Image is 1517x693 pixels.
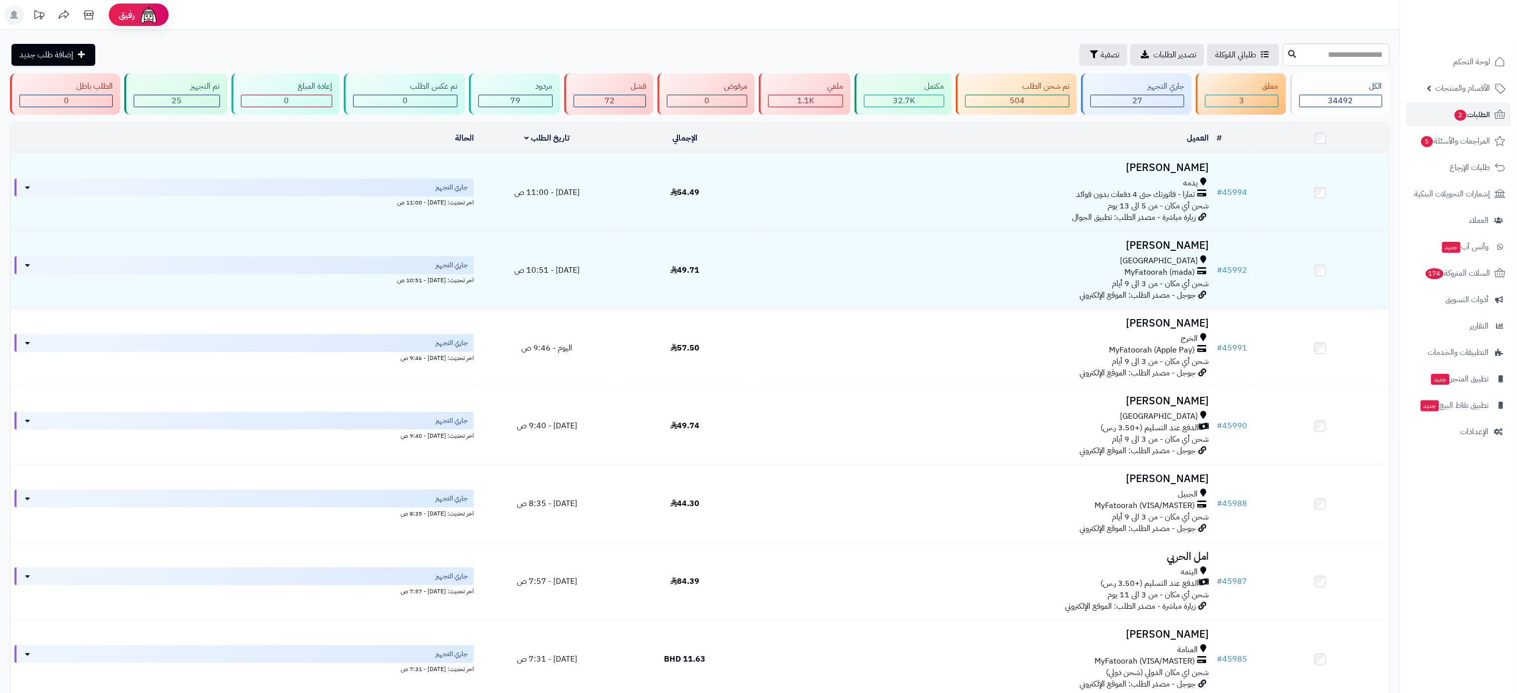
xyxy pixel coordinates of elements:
span: جاري التجهيز [435,416,468,426]
span: تطبيق نقاط البيع [1420,398,1489,412]
div: اخر تحديث: [DATE] - 9:46 ص [14,352,474,362]
div: 0 [20,95,112,107]
span: [DATE] - 10:51 ص [514,264,580,276]
div: 32651 [865,95,943,107]
div: 27 [1091,95,1184,107]
span: 32.7K [893,95,915,107]
span: زيارة مباشرة - مصدر الطلب: تطبيق الجوال [1073,211,1196,223]
h3: [PERSON_NAME] [758,629,1209,640]
a: ملغي 1.1K [757,73,853,115]
a: الحالة [455,132,474,144]
span: جديد [1421,400,1439,411]
h3: [PERSON_NAME] [758,162,1209,173]
button: تصفية [1080,44,1127,66]
div: 0 [667,95,747,107]
span: # [1217,420,1223,432]
span: [DATE] - 7:31 ص [517,653,577,665]
span: 504 [1010,95,1025,107]
a: طلبات الإرجاع [1406,156,1511,179]
span: 49.74 [670,420,700,432]
div: تم شحن الطلب [965,81,1070,92]
span: [DATE] - 9:40 ص [517,420,577,432]
span: الأقسام والمنتجات [1436,81,1491,95]
span: التقارير [1470,319,1489,333]
span: 0 [403,95,408,107]
a: تصدير الطلبات [1130,44,1204,66]
span: 49.71 [670,264,700,276]
span: 54.49 [670,186,700,198]
span: إشعارات التحويلات البنكية [1415,187,1491,201]
div: اخر تحديث: [DATE] - 7:57 ص [14,585,474,596]
div: اخر تحديث: [DATE] - 11:00 ص [14,196,474,207]
span: [DATE] - 8:35 ص [517,498,577,510]
span: 44.30 [670,498,700,510]
span: 11.63 BHD [664,653,706,665]
span: 0 [704,95,709,107]
span: جاري التجهيز [435,649,468,659]
a: وآتس آبجديد [1406,235,1511,259]
span: جوجل - مصدر الطلب: الموقع الإلكتروني [1080,367,1196,379]
span: [DATE] - 7:57 ص [517,575,577,587]
a: تطبيق المتجرجديد [1406,367,1511,391]
a: إضافة طلب جديد [11,44,95,66]
span: # [1217,264,1223,276]
a: #45985 [1217,653,1248,665]
span: 27 [1132,95,1142,107]
h3: [PERSON_NAME] [758,395,1209,407]
span: # [1217,498,1223,510]
span: تصفية [1100,49,1119,61]
span: 79 [510,95,520,107]
div: الطلب باطل [19,81,113,92]
span: 0 [64,95,69,107]
span: لوحة التحكم [1454,55,1491,69]
span: [GEOGRAPHIC_DATA] [1120,411,1198,422]
a: تم عكس الطلب 0 [342,73,467,115]
span: 5 [1421,136,1434,148]
span: جديد [1442,242,1461,253]
div: تم التجهيز [134,81,219,92]
a: تطبيق نقاط البيعجديد [1406,393,1511,417]
span: 174 [1425,268,1444,280]
div: 25 [134,95,219,107]
a: السلات المتروكة174 [1406,261,1511,285]
a: لوحة التحكم [1406,50,1511,74]
span: [GEOGRAPHIC_DATA] [1120,255,1198,267]
div: 0 [241,95,332,107]
span: جاري التجهيز [435,260,468,270]
span: العملاء [1470,213,1489,227]
a: الطلبات2 [1406,103,1511,127]
span: المنامة [1178,644,1198,656]
a: مكتمل 32.7K [853,73,953,115]
div: 504 [966,95,1069,107]
a: #45987 [1217,575,1248,587]
a: تاريخ الطلب [524,132,570,144]
a: #45991 [1217,342,1248,354]
a: أدوات التسويق [1406,288,1511,312]
a: معلق 3 [1194,73,1288,115]
a: التطبيقات والخدمات [1406,341,1511,364]
div: فشل [574,81,646,92]
span: السلات المتروكة [1425,266,1491,280]
span: إضافة طلب جديد [19,49,73,61]
span: 34492 [1328,95,1353,107]
span: شحن أي مكان - من 3 الى 11 يوم [1108,589,1209,601]
span: رفيق [119,9,135,21]
span: طلباتي المُوكلة [1215,49,1256,61]
span: المراجعات والأسئلة [1420,134,1491,148]
span: 2 [1454,109,1467,121]
div: اخر تحديث: [DATE] - 9:40 ص [14,430,474,440]
a: مردود 79 [467,73,562,115]
span: شحن أي مكان - من 3 الى 9 أيام [1112,433,1209,445]
span: جديد [1431,374,1450,385]
span: اليتمه [1181,566,1198,578]
a: # [1217,132,1222,144]
a: إشعارات التحويلات البنكية [1406,182,1511,206]
span: 84.39 [670,575,700,587]
span: MyFatoorah (Apple Pay) [1109,345,1195,356]
span: جوجل - مصدر الطلب: الموقع الإلكتروني [1080,522,1196,534]
div: مردود [478,81,552,92]
a: طلباتي المُوكلة [1207,44,1279,66]
a: تحديثات المنصة [26,5,51,27]
span: جاري التجهيز [435,182,468,192]
span: # [1217,653,1223,665]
